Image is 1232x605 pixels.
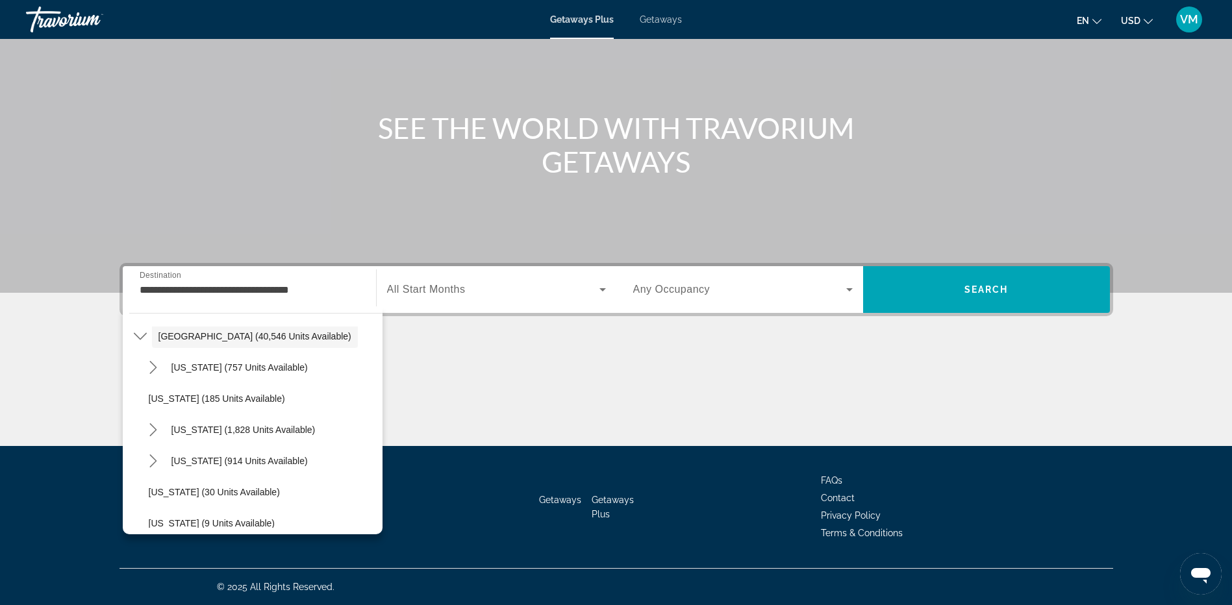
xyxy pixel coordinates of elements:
[1121,16,1140,26] span: USD
[821,528,903,538] a: Terms & Conditions
[171,425,316,435] span: [US_STATE] (1,828 units available)
[821,493,855,503] a: Contact
[1172,6,1206,33] button: User Menu
[152,325,358,348] button: Select destination: United States (40,546 units available)
[1121,11,1153,30] button: Change currency
[821,510,881,521] a: Privacy Policy
[142,450,165,473] button: Toggle Colorado (914 units available) submenu
[373,111,860,179] h1: SEE THE WORLD WITH TRAVORIUM GETAWAYS
[387,284,466,295] span: All Start Months
[140,271,181,279] span: Destination
[821,475,842,486] a: FAQs
[633,284,710,295] span: Any Occupancy
[158,331,351,341] span: [GEOGRAPHIC_DATA] (40,546 units available)
[171,362,308,373] span: [US_STATE] (757 units available)
[863,266,1110,313] button: Search
[149,487,280,497] span: [US_STATE] (30 units available)
[142,419,165,441] button: Toggle California (1,828 units available) submenu
[217,582,334,592] span: © 2025 All Rights Reserved.
[140,282,359,298] input: Select destination
[123,306,383,534] div: Destination options
[964,284,1009,295] span: Search
[165,418,322,441] button: Select destination: California (1,828 units available)
[539,495,581,505] a: Getaways
[165,449,314,473] button: Select destination: Colorado (914 units available)
[26,3,156,36] a: Travorium
[129,325,152,348] button: Toggle United States (40,546 units available) submenu
[142,356,165,379] button: Toggle Arizona (757 units available) submenu
[171,456,308,466] span: [US_STATE] (914 units available)
[1077,16,1089,26] span: en
[142,512,383,535] button: Select destination: Delaware (9 units available)
[149,393,285,404] span: [US_STATE] (185 units available)
[123,266,1110,313] div: Search widget
[1180,13,1198,26] span: VM
[640,14,682,25] a: Getaways
[550,14,614,25] a: Getaways Plus
[1077,11,1101,30] button: Change language
[142,387,383,410] button: Select destination: Arkansas (185 units available)
[165,356,314,379] button: Select destination: Arizona (757 units available)
[149,518,275,528] span: [US_STATE] (9 units available)
[592,495,634,519] a: Getaways Plus
[142,480,383,504] button: Select destination: Connecticut (30 units available)
[1180,553,1222,595] iframe: Button to launch messaging window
